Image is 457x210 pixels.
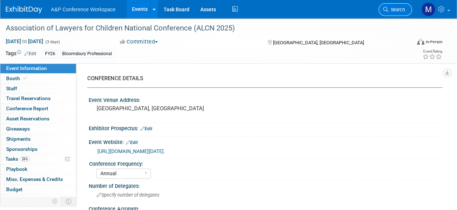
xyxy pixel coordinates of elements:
span: Staff [6,86,17,91]
a: Edit [126,140,138,145]
span: Budget [6,186,23,192]
span: Giveaways [6,126,30,132]
span: 26% [20,156,30,162]
span: Misc. Expenses & Credits [6,176,63,182]
div: FY26 [43,50,57,58]
i: Booth reservation complete [23,76,27,80]
img: ExhibitDay [6,6,42,13]
span: (3 days) [45,40,60,44]
a: Search [378,3,412,16]
div: In-Person [425,39,442,45]
a: Conference Report [0,104,76,114]
span: Playbook [6,166,27,172]
a: [URL][DOMAIN_NAME][DATE]. [97,148,165,154]
a: Edit [140,126,152,131]
span: Booth [6,75,28,81]
span: to [21,38,28,44]
div: Event Website: [89,137,442,146]
div: Event Venue Address: [89,95,442,104]
div: Bloomsbury Professional [60,50,114,58]
span: ROI, Objectives & ROO [6,197,55,202]
a: Asset Reservations [0,114,76,124]
a: Shipments [0,134,76,144]
a: Staff [0,84,76,94]
a: Budget [0,185,76,194]
a: Misc. Expenses & Credits [0,174,76,184]
img: Format-Inperson.png [417,39,424,45]
a: Tasks26% [0,154,76,164]
div: Event Format [379,38,442,49]
a: ROI, Objectives & ROO [0,195,76,205]
button: Committed [117,38,161,46]
a: Event Information [0,63,76,73]
span: [DATE] [DATE] [5,38,44,45]
span: Conference Report [6,106,48,111]
span: Tasks [5,156,30,162]
a: Giveaways [0,124,76,134]
span: Sponsorships [6,146,37,152]
td: Personalize Event Tab Strip [49,197,61,206]
div: Association of Lawyers for Children National Conference (ALCN 2025) [3,22,405,35]
a: Edit [24,51,36,56]
span: Event Information [6,65,47,71]
div: Conference Frequency: [89,158,439,168]
td: Toggle Event Tabs [61,197,76,206]
span: [GEOGRAPHIC_DATA], [GEOGRAPHIC_DATA] [273,40,364,45]
div: Number of Delegates: [89,181,442,190]
img: Matt Hambridge [421,3,435,16]
td: Tags [5,50,36,58]
a: Booth [0,74,76,83]
span: Travel Reservations [6,95,51,101]
a: Travel Reservations [0,94,76,103]
a: Sponsorships [0,144,76,154]
span: Shipments [6,136,31,142]
span: Search [388,7,405,12]
span: Specify number of delegates [97,192,159,198]
a: Playbook [0,164,76,174]
div: Exhibitor Prospectus: [89,123,442,132]
span: Asset Reservations [6,116,49,122]
span: A&P Conference Workspace [51,7,116,12]
pre: [GEOGRAPHIC_DATA], [GEOGRAPHIC_DATA] [97,105,228,112]
div: CONFERENCE DETAILS [87,75,437,82]
div: Event Rating [422,50,442,53]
